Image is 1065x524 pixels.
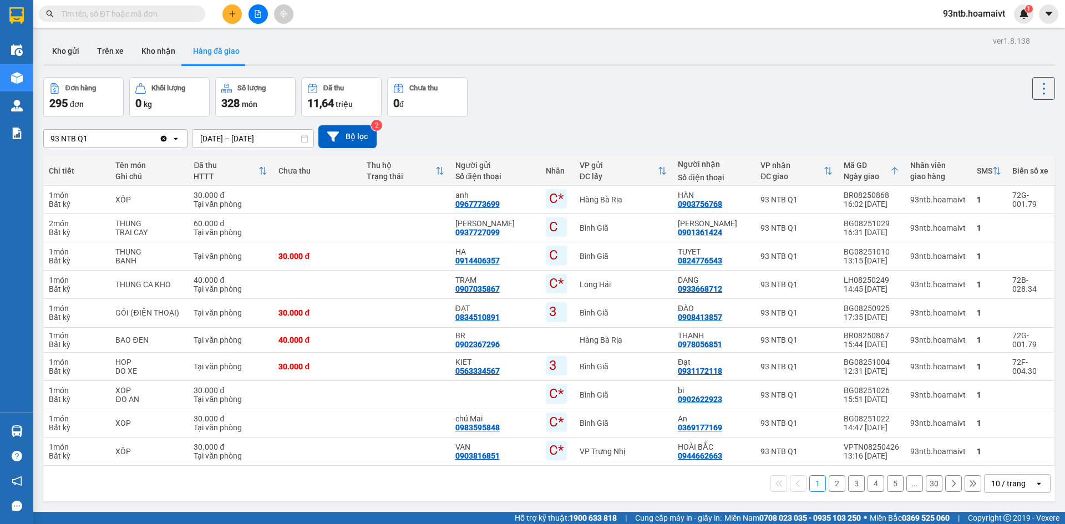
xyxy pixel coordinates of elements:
[844,395,899,404] div: 15:51 [DATE]
[455,442,535,451] div: VAN
[934,7,1014,21] span: 93ntb.hoamaivt
[844,442,899,451] div: VPTN08250426
[50,133,88,144] div: 93 NTB Q1
[678,160,749,169] div: Người nhận
[248,4,268,24] button: file-add
[910,172,966,181] div: giao hàng
[49,367,104,375] div: Bất kỳ
[760,195,833,204] div: 93 NTB Q1
[409,84,438,92] div: Chưa thu
[760,223,833,232] div: 93 NTB Q1
[455,451,500,460] div: 0903816851
[678,358,749,367] div: Đạt
[65,84,96,92] div: Đơn hàng
[844,247,899,256] div: BG08251010
[1003,514,1011,522] span: copyright
[580,419,667,428] div: Bình Giã
[278,252,356,261] div: 30.000 đ
[844,358,899,367] div: BG08251004
[574,156,672,186] th: Toggle SortBy
[49,386,104,395] div: 1 món
[977,280,1001,289] div: 1
[971,156,1007,186] th: Toggle SortBy
[49,442,104,451] div: 1 món
[844,284,899,293] div: 14:45 [DATE]
[215,77,296,117] button: Số lượng328món
[9,7,24,24] img: logo-vxr
[1012,276,1048,293] div: 72B-028.34
[11,100,23,111] img: warehouse-icon
[159,134,168,143] svg: Clear value
[910,447,966,456] div: 93ntb.hoamaivt
[977,166,992,175] div: SMS
[580,335,667,344] div: Hàng Bà Rịa
[194,386,267,395] div: 30.000 đ
[977,335,1001,344] div: 1
[455,358,535,367] div: KIET
[11,425,23,437] img: warehouse-icon
[906,475,923,492] button: ...
[977,362,1001,371] div: 1
[678,386,749,395] div: bi
[12,476,22,486] span: notification
[455,276,535,284] div: TRAM
[1012,358,1048,375] div: 72F-004.30
[844,451,899,460] div: 13:16 [DATE]
[760,161,824,170] div: VP nhận
[115,358,182,367] div: HOP
[61,8,192,20] input: Tìm tên, số ĐT hoặc mã đơn
[46,10,54,18] span: search
[323,84,344,92] div: Đã thu
[1012,191,1048,208] div: 72G-001.79
[135,96,141,110] span: 0
[844,200,899,208] div: 16:02 [DATE]
[887,475,904,492] button: 5
[278,308,356,317] div: 30.000 đ
[678,331,749,340] div: THANH
[870,512,950,524] span: Miền Bắc
[1027,5,1031,13] span: 1
[455,367,500,375] div: 0563334567
[678,284,722,293] div: 0933668712
[49,200,104,208] div: Bất kỳ
[1039,4,1058,24] button: caret-down
[115,256,182,265] div: BANH
[49,166,104,175] div: Chi tiết
[184,38,248,64] button: Hàng đã giao
[194,172,258,181] div: HTTT
[278,362,356,371] div: 30.000 đ
[455,219,535,228] div: Mỹ Hà
[194,414,267,423] div: 30.000 đ
[958,512,960,524] span: |
[546,302,567,322] div: 3
[678,247,749,256] div: TUYET
[115,419,182,428] div: XOP
[129,77,210,117] button: Khối lượng0kg
[760,447,833,456] div: 93 NTB Q1
[910,252,966,261] div: 93ntb.hoamaivt
[367,172,435,181] div: Trạng thái
[760,252,833,261] div: 93 NTB Q1
[678,228,722,237] div: 0901361424
[70,100,84,109] span: đơn
[809,475,826,492] button: 1
[844,367,899,375] div: 12:31 [DATE]
[254,10,262,18] span: file-add
[115,172,182,181] div: Ghi chú
[580,280,667,289] div: Long Hải
[455,161,535,170] div: Người gửi
[678,173,749,182] div: Số điện thoại
[546,217,567,237] div: C
[455,331,535,340] div: BR
[844,331,899,340] div: BR08250867
[455,284,500,293] div: 0907035867
[49,228,104,237] div: Bất kỳ
[194,395,267,404] div: Tại văn phòng
[49,96,68,110] span: 295
[844,340,899,349] div: 15:44 [DATE]
[678,200,722,208] div: 0903756768
[760,172,824,181] div: ĐC giao
[133,38,184,64] button: Kho nhận
[43,38,88,64] button: Kho gửi
[455,304,535,313] div: ĐẠT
